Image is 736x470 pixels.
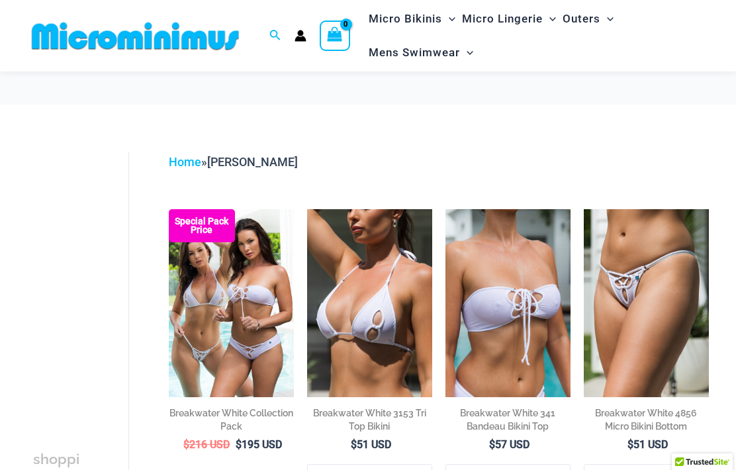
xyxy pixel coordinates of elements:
[442,2,455,36] span: Menu Toggle
[169,406,294,433] h2: Breakwater White Collection Pack
[307,406,432,438] a: Breakwater White 3153 Tri Top Bikini
[445,209,571,397] a: Breakwater White 341 Top 01Breakwater White 341 Top 4956 Shorts 06Breakwater White 341 Top 4956 S...
[489,438,495,451] span: $
[559,2,617,36] a: OutersMenu ToggleMenu Toggle
[459,2,559,36] a: Micro LingerieMenu ToggleMenu Toggle
[33,142,152,406] iframe: TrustedSite Certified
[563,2,600,36] span: Outers
[183,438,189,451] span: $
[489,438,529,451] bdi: 57 USD
[169,209,294,397] img: Collection Pack (5)
[207,155,298,169] span: [PERSON_NAME]
[445,406,571,433] h2: Breakwater White 341 Bandeau Bikini Top
[369,36,460,70] span: Mens Swimwear
[627,438,668,451] bdi: 51 USD
[307,406,432,433] h2: Breakwater White 3153 Tri Top Bikini
[584,209,709,397] img: Breakwater White 4856 Micro Bottom 01
[445,209,571,397] img: Breakwater White 341 Top 01
[351,438,357,451] span: $
[584,209,709,397] a: Breakwater White 4856 Micro Bottom 01Breakwater White 3153 Top 4856 Micro Bottom 06Breakwater Whi...
[462,2,543,36] span: Micro Lingerie
[307,209,432,397] img: Breakwater White 3153 Top 01
[236,438,282,451] bdi: 195 USD
[269,28,281,44] a: Search icon link
[169,217,235,234] b: Special Pack Price
[584,406,709,438] a: Breakwater White 4856 Micro Bikini Bottom
[183,438,230,451] bdi: 216 USD
[584,406,709,433] h2: Breakwater White 4856 Micro Bikini Bottom
[320,21,350,51] a: View Shopping Cart, empty
[369,2,442,36] span: Micro Bikinis
[236,438,242,451] span: $
[169,155,201,169] a: Home
[295,30,306,42] a: Account icon link
[365,2,459,36] a: Micro BikinisMenu ToggleMenu Toggle
[169,155,298,169] span: »
[169,209,294,397] a: Collection Pack (5) Breakwater White 341 Top 4956 Shorts 08Breakwater White 341 Top 4956 Shorts 08
[365,36,477,70] a: Mens SwimwearMenu ToggleMenu Toggle
[627,438,633,451] span: $
[445,406,571,438] a: Breakwater White 341 Bandeau Bikini Top
[460,36,473,70] span: Menu Toggle
[543,2,556,36] span: Menu Toggle
[600,2,614,36] span: Menu Toggle
[26,21,244,51] img: MM SHOP LOGO FLAT
[169,406,294,438] a: Breakwater White Collection Pack
[351,438,391,451] bdi: 51 USD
